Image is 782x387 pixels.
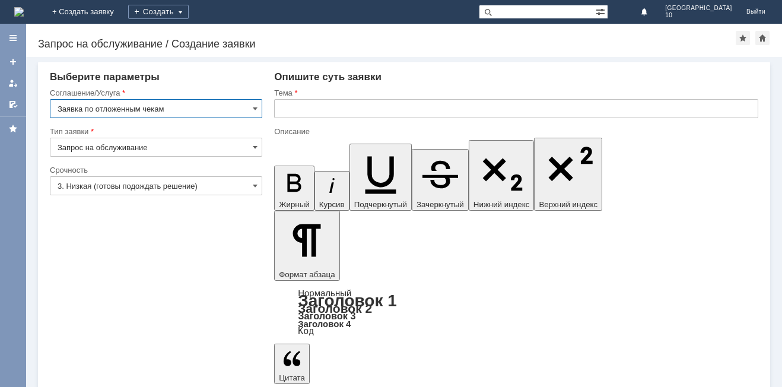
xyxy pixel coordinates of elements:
[736,31,750,45] div: Добавить в избранное
[539,200,597,209] span: Верхний индекс
[38,38,736,50] div: Запрос на обслуживание / Создание заявки
[417,200,464,209] span: Зачеркнутый
[665,5,732,12] span: [GEOGRAPHIC_DATA]
[279,270,335,279] span: Формат абзаца
[50,89,260,97] div: Соглашение/Услуга
[298,326,314,337] a: Код
[274,289,758,335] div: Формат абзаца
[298,291,397,310] a: Заголовок 1
[298,288,351,298] a: Нормальный
[4,74,23,93] a: Мои заявки
[354,200,407,209] span: Подчеркнутый
[314,171,349,211] button: Курсив
[298,319,351,329] a: Заголовок 4
[469,140,535,211] button: Нижний индекс
[50,128,260,135] div: Тип заявки
[319,200,345,209] span: Курсив
[596,5,608,17] span: Расширенный поиск
[14,7,24,17] img: logo
[274,166,314,211] button: Жирный
[50,71,160,83] span: Выберите параметры
[4,52,23,71] a: Создать заявку
[274,128,756,135] div: Описание
[50,166,260,174] div: Срочность
[279,373,305,382] span: Цитата
[755,31,770,45] div: Сделать домашней страницей
[349,144,412,211] button: Подчеркнутый
[4,95,23,114] a: Мои согласования
[473,200,530,209] span: Нижний индекс
[128,5,189,19] div: Создать
[279,200,310,209] span: Жирный
[274,89,756,97] div: Тема
[298,310,355,321] a: Заголовок 3
[298,302,372,315] a: Заголовок 2
[274,344,310,384] button: Цитата
[534,138,602,211] button: Верхний индекс
[274,211,339,281] button: Формат абзаца
[14,7,24,17] a: Перейти на домашнюю страницу
[665,12,732,19] span: 10
[412,149,469,211] button: Зачеркнутый
[274,71,382,83] span: Опишите суть заявки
